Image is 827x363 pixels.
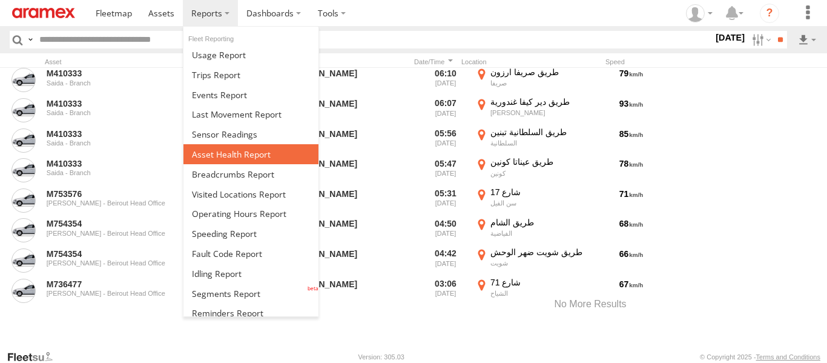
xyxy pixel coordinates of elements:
[423,247,469,275] div: 04:42 [DATE]
[358,353,404,361] div: Version: 305.03
[713,31,747,44] label: [DATE]
[183,284,318,304] a: Segments Report
[47,169,194,176] div: Saida - Branch
[183,104,318,124] a: Last Movement Report
[285,156,418,184] div: Fadi Baydoun
[473,217,613,245] label: Click to View Current Location
[490,96,611,107] div: طريق دير كيفا غندورية
[490,289,611,298] div: الشياح
[490,247,611,258] div: طريق شويت ضهر الوحش
[47,199,194,207] div: [PERSON_NAME] - Beirout Head Office
[490,259,611,267] div: شويت
[756,353,820,361] a: Terms and Conditions
[285,277,418,305] div: Houssam Seifeddine
[7,351,62,363] a: Visit our Website
[47,279,194,290] a: M736477
[490,156,611,167] div: طريق عيناتا كونين
[183,264,318,284] a: Idling Report
[423,277,469,305] div: 03:06 [DATE]
[490,229,611,238] div: الفياضية
[183,45,318,65] a: Usage Report
[47,290,194,297] div: [PERSON_NAME] - Beirout Head Office
[183,65,318,85] a: Trips Report
[473,67,613,95] label: Click to View Current Location
[25,31,35,48] label: Search Query
[47,188,194,199] a: M753576
[410,58,456,66] div: Click to Sort
[490,139,611,147] div: السلطانية
[47,128,194,139] a: M410333
[461,58,601,66] div: Location
[490,187,611,198] div: شارع 17
[47,139,194,147] div: Saida - Branch
[183,304,318,324] a: Reminders Report
[183,144,318,164] a: Asset Health Report
[47,230,194,237] div: [PERSON_NAME] - Beirout Head Office
[682,4,717,22] div: Mazen Siblini
[47,248,194,259] a: M754354
[183,184,318,204] a: Visited Locations Report
[423,96,469,124] div: 06:07 [DATE]
[490,67,611,78] div: طريق صريفا ارزون
[47,68,194,79] a: M410333
[183,85,318,105] a: Full Events Report
[490,127,611,138] div: طريق السلطانية تبنين
[490,108,611,117] div: [PERSON_NAME]
[423,67,469,95] div: 06:10 [DATE]
[760,4,779,23] i: ?
[473,96,613,124] label: Click to View Current Location
[490,217,611,228] div: طريق الشام
[183,224,318,244] a: Fleet Speed Report
[183,204,318,224] a: Asset Operating Hours Report
[183,164,318,184] a: Breadcrumbs Report
[423,217,469,245] div: 04:50 [DATE]
[285,96,418,124] div: Fadi Baydoun
[285,67,418,95] div: Fadi Baydoun
[47,109,194,116] div: Saida - Branch
[285,127,418,155] div: Fadi Baydoun
[47,98,194,109] a: M410333
[747,31,773,48] label: Search Filter Options
[285,60,406,66] div: Driver
[473,127,613,155] label: Click to View Current Location
[45,58,196,66] div: Asset
[490,199,611,207] div: سن الفيل
[423,156,469,184] div: 05:47 [DATE]
[47,79,194,87] div: Saida - Branch
[285,187,418,215] div: Wissam Najdi
[285,247,418,275] div: Jamal Ghrayze
[183,244,318,264] a: Fault Code Report
[473,187,613,215] label: Click to View Current Location
[47,259,194,267] div: [PERSON_NAME] - Beirout Head Office
[490,79,611,87] div: صريفا
[12,8,75,18] img: aramex-logo.svg
[47,218,194,229] a: M754354
[490,169,611,178] div: كونين
[473,277,613,305] label: Click to View Current Location
[285,217,418,245] div: Jamal Ghrayze
[797,31,817,48] label: Export results as...
[490,277,611,288] div: شارع 71
[473,156,613,184] label: Click to View Current Location
[473,247,613,275] label: Click to View Current Location
[423,187,469,215] div: 05:31 [DATE]
[183,124,318,144] a: Sensor Readings
[700,353,820,361] div: © Copyright 2025 -
[423,127,469,155] div: 05:56 [DATE]
[47,158,194,169] a: M410333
